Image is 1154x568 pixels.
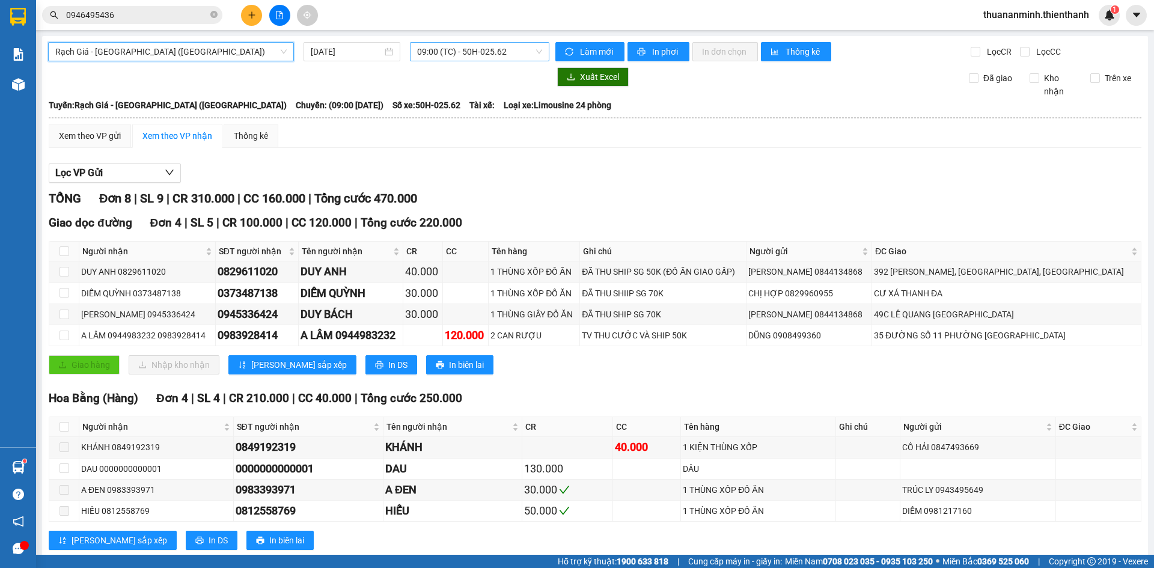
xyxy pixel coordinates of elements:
[567,73,575,82] span: download
[355,391,358,405] span: |
[66,8,208,22] input: Tìm tên, số ĐT hoặc mã đơn
[582,265,744,278] div: ĐÃ THU SHIP SG 50K (ĐỒ ĂN GIAO GẤP)
[308,191,311,206] span: |
[681,417,836,437] th: Tên hàng
[443,242,489,261] th: CC
[13,489,24,500] span: question-circle
[436,361,444,370] span: printer
[210,10,218,21] span: close-circle
[185,216,188,230] span: |
[874,287,1139,300] div: CƯ XÁ THANH ĐA
[874,265,1139,278] div: 392 [PERSON_NAME], [GEOGRAPHIC_DATA], [GEOGRAPHIC_DATA]
[426,355,493,374] button: printerIn biên lai
[12,78,25,91] img: warehouse-icon
[1111,5,1119,14] sup: 1
[302,245,391,258] span: Tên người nhận
[13,516,24,527] span: notification
[142,129,212,142] div: Xem theo VP nhận
[299,283,404,304] td: DIỄM QUỲNH
[683,504,834,518] div: 1 THÙNG XỐP ĐỒ ĂN
[246,531,314,550] button: printerIn biên lai
[243,191,305,206] span: CC 160.000
[81,504,231,518] div: HIẾU 0812558769
[361,391,462,405] span: Tổng cước 250.000
[385,439,520,456] div: KHÁNH
[311,45,382,58] input: 15/10/2025
[490,265,578,278] div: 1 THÙNG XỐP ĐỒ ĂN
[355,216,358,230] span: |
[627,42,689,61] button: printerIn phơi
[903,420,1043,433] span: Người gửi
[12,461,25,474] img: warehouse-icon
[582,329,744,342] div: TV THU CƯỚC VÀ SHIP 50K
[238,361,246,370] span: sort-ascending
[156,391,188,405] span: Đơn 4
[49,531,177,550] button: sort-ascending[PERSON_NAME] sắp xếp
[269,5,290,26] button: file-add
[652,45,680,58] span: In phơi
[49,216,132,230] span: Giao dọc đường
[405,306,441,323] div: 30.000
[580,45,615,58] span: Làm mới
[874,329,1139,342] div: 35 ĐƯỜNG SỐ 11 PHƯỜNG [GEOGRAPHIC_DATA]
[55,165,103,180] span: Lọc VP Gửi
[301,327,401,344] div: A LÂM 0944983232
[150,216,182,230] span: Đơn 4
[1059,420,1129,433] span: ĐC Giao
[615,439,679,456] div: 40.000
[580,242,746,261] th: Ghi chú
[218,263,296,280] div: 0829611020
[81,483,231,496] div: A ĐEN 0983393971
[1104,10,1115,20] img: icon-new-feature
[942,555,1029,568] span: Miền Bắc
[195,536,204,546] span: printer
[392,99,460,112] span: Số xe: 50H-025.62
[216,304,299,325] td: 0945336424
[76,50,172,72] span: TUẤN ANH CUA MIỆT THỨ - 0919808935
[1113,5,1117,14] span: 1
[12,48,25,61] img: solution-icon
[490,329,578,342] div: 2 CAN RƯỢU
[365,355,417,374] button: printerIn DS
[383,480,522,501] td: A ĐEN
[234,437,383,458] td: 0849192319
[49,163,181,183] button: Lọc VP Gửi
[186,531,237,550] button: printerIn DS
[785,555,933,568] span: Miền Nam
[489,242,580,261] th: Tên hàng
[524,502,611,519] div: 50.000
[637,47,647,57] span: printer
[234,480,383,501] td: 0983393971
[301,263,401,280] div: DUY ANH
[49,191,81,206] span: TỔNG
[241,5,262,26] button: plus
[237,191,240,206] span: |
[361,216,462,230] span: Tổng cước 220.000
[580,70,619,84] span: Xuất Excel
[385,502,520,519] div: HIẾU
[469,99,495,112] span: Tài xế:
[134,191,137,206] span: |
[383,459,522,480] td: DAU
[874,308,1139,321] div: 49C LÊ QUANG [GEOGRAPHIC_DATA]
[748,308,870,321] div: [PERSON_NAME] 0844134868
[555,42,624,61] button: syncLàm mới
[405,263,441,280] div: 40.000
[222,216,282,230] span: CR 100.000
[81,308,213,321] div: [PERSON_NAME] 0945336424
[165,168,174,177] span: down
[256,536,264,546] span: printer
[836,417,900,437] th: Ghi chú
[771,47,781,57] span: bar-chart
[565,47,575,57] span: sync
[490,308,578,321] div: 1 THÙNG GIÂY ĐỒ ĂN
[234,501,383,522] td: 0812558769
[58,536,67,546] span: sort-ascending
[557,67,629,87] button: downloadXuất Excel
[1100,72,1136,85] span: Trên xe
[683,441,834,454] div: 1 KIỆN THÙNG XỐP
[748,287,870,300] div: CHỊ HỢP 0829960955
[559,484,570,495] span: check
[209,534,228,547] span: In DS
[386,420,510,433] span: Tên người nhận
